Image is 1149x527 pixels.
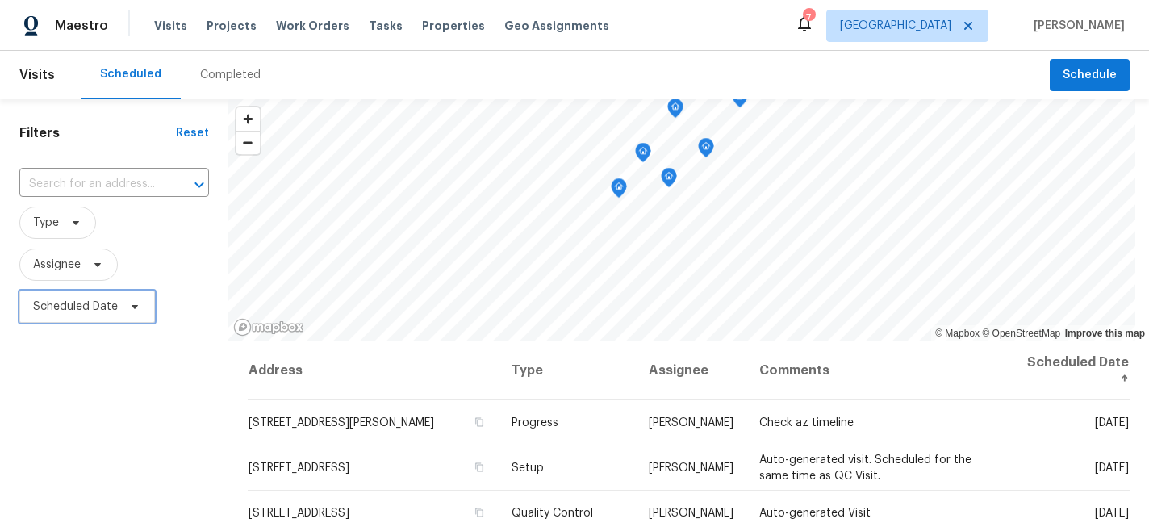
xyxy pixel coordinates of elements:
[248,341,499,400] th: Address
[698,138,714,163] div: Map marker
[19,172,164,197] input: Search for an address...
[422,18,485,34] span: Properties
[840,18,951,34] span: [GEOGRAPHIC_DATA]
[19,125,176,141] h1: Filters
[636,341,746,400] th: Assignee
[746,341,1011,400] th: Comments
[611,178,627,203] div: Map marker
[249,508,349,519] span: [STREET_ADDRESS]
[1050,59,1130,92] button: Schedule
[499,341,636,400] th: Type
[188,174,211,196] button: Open
[661,168,677,193] div: Map marker
[512,417,558,429] span: Progress
[759,454,971,482] span: Auto-generated visit. Scheduled for the same time as QC Visit.
[935,328,980,339] a: Mapbox
[1095,508,1129,519] span: [DATE]
[176,125,209,141] div: Reset
[1095,462,1129,474] span: [DATE]
[759,508,871,519] span: Auto-generated Visit
[504,18,609,34] span: Geo Assignments
[759,417,854,429] span: Check az timeline
[982,328,1060,339] a: OpenStreetMap
[471,505,486,520] button: Copy Address
[33,215,59,231] span: Type
[249,417,434,429] span: [STREET_ADDRESS][PERSON_NAME]
[649,417,733,429] span: [PERSON_NAME]
[1095,417,1129,429] span: [DATE]
[369,20,403,31] span: Tasks
[19,57,55,93] span: Visits
[233,318,304,337] a: Mapbox homepage
[228,99,1135,341] canvas: Map
[276,18,349,34] span: Work Orders
[732,88,748,113] div: Map marker
[1063,65,1117,86] span: Schedule
[100,66,161,82] div: Scheduled
[33,257,81,273] span: Assignee
[512,508,593,519] span: Quality Control
[667,98,683,123] div: Map marker
[207,18,257,34] span: Projects
[200,67,261,83] div: Completed
[803,10,814,26] div: 7
[33,299,118,315] span: Scheduled Date
[649,462,733,474] span: [PERSON_NAME]
[512,462,544,474] span: Setup
[249,462,349,474] span: [STREET_ADDRESS]
[471,415,486,429] button: Copy Address
[236,131,260,154] button: Zoom out
[1065,328,1145,339] a: Improve this map
[649,508,733,519] span: [PERSON_NAME]
[1011,341,1130,400] th: Scheduled Date ↑
[236,107,260,131] button: Zoom in
[471,460,486,475] button: Copy Address
[154,18,187,34] span: Visits
[635,143,651,168] div: Map marker
[55,18,108,34] span: Maestro
[1027,18,1125,34] span: [PERSON_NAME]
